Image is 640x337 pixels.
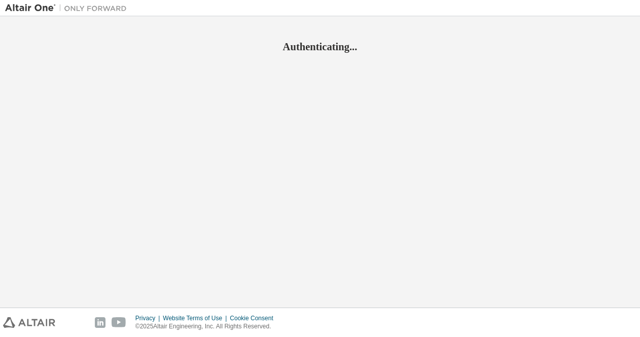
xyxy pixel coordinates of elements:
img: linkedin.svg [95,317,105,328]
img: youtube.svg [112,317,126,328]
div: Privacy [135,314,163,322]
h2: Authenticating... [5,40,635,53]
p: © 2025 Altair Engineering, Inc. All Rights Reserved. [135,322,279,331]
img: Altair One [5,3,132,13]
div: Cookie Consent [230,314,279,322]
div: Website Terms of Use [163,314,230,322]
img: altair_logo.svg [3,317,55,328]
